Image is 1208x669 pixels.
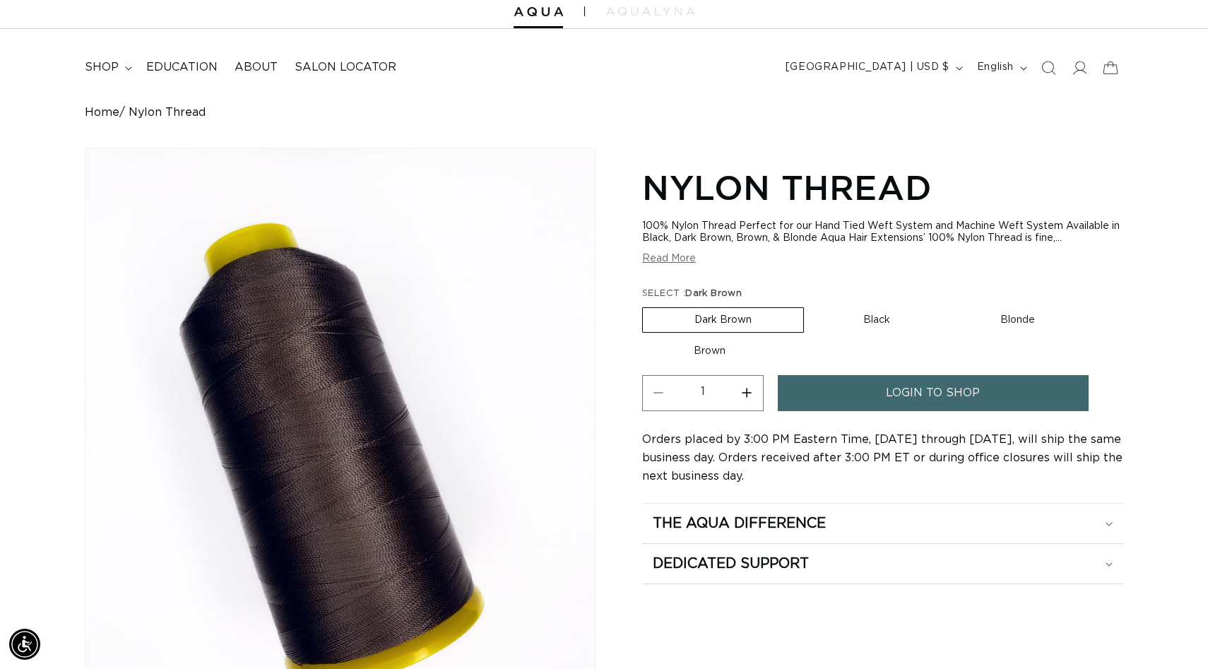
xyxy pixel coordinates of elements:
div: 100% Nylon Thread Perfect for our Hand Tied Weft System and Machine Weft System Available in Blac... [642,220,1123,244]
span: [GEOGRAPHIC_DATA] | USD $ [786,60,949,75]
summary: shop [76,52,138,83]
a: About [226,52,286,83]
span: Dark Brown [685,289,742,298]
summary: The Aqua Difference [642,504,1123,543]
img: Aqua Hair Extensions [514,7,563,17]
div: Accessibility Menu [9,629,40,660]
a: Salon Locator [286,52,405,83]
label: Black [812,308,942,332]
h2: Dedicated Support [653,555,809,573]
a: login to shop [778,375,1089,411]
span: English [977,60,1014,75]
button: [GEOGRAPHIC_DATA] | USD $ [777,54,969,81]
span: About [235,60,278,75]
img: aqualyna.com [606,7,694,16]
label: Dark Brown [642,307,804,333]
label: Brown [642,339,777,363]
label: Blonde [949,308,1086,332]
summary: Dedicated Support [642,544,1123,584]
button: Read More [642,253,696,265]
span: shop [85,60,119,75]
a: Home [85,106,119,119]
nav: breadcrumbs [85,106,1123,119]
legend: SELECT : [642,287,743,301]
summary: Search [1033,52,1064,83]
span: Education [146,60,218,75]
button: English [969,54,1033,81]
span: Salon Locator [295,60,396,75]
span: login to shop [886,375,980,411]
a: Education [138,52,226,83]
span: Nylon Thread [129,106,206,119]
h2: The Aqua Difference [653,514,826,533]
h1: Nylon Thread [642,165,1123,209]
span: Orders placed by 3:00 PM Eastern Time, [DATE] through [DATE], will ship the same business day. Or... [642,434,1123,482]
